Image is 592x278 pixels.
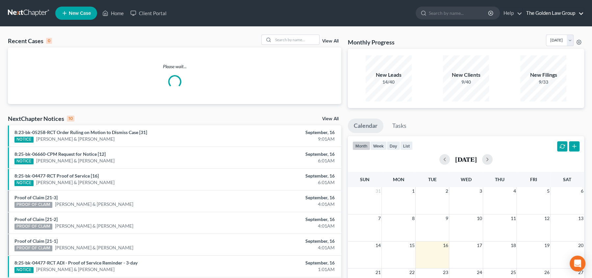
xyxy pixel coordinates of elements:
[544,241,550,249] span: 19
[563,177,571,182] span: Sat
[578,241,584,249] span: 20
[99,7,127,19] a: Home
[520,71,566,79] div: New Filings
[520,79,566,85] div: 9/33
[393,177,404,182] span: Mon
[127,7,170,19] a: Client Portal
[370,141,387,150] button: week
[445,214,449,222] span: 9
[500,7,522,19] a: Help
[232,179,335,186] div: 6:01AM
[14,180,34,186] div: NOTICE
[375,268,381,276] span: 21
[55,223,133,229] a: [PERSON_NAME] & [PERSON_NAME]
[445,187,449,195] span: 2
[36,179,115,186] a: [PERSON_NAME] & [PERSON_NAME]
[442,241,449,249] span: 16
[322,117,339,121] a: View All
[14,129,147,135] a: 8:23-bk-05258-RCT Order Ruling on Motion to Dismiss Case [31]
[322,39,339,43] a: View All
[69,11,91,16] span: New Case
[232,266,335,273] div: 1:01AM
[476,214,483,222] span: 10
[387,141,400,150] button: day
[14,158,34,164] div: NOTICE
[400,141,413,150] button: list
[544,268,550,276] span: 26
[479,187,483,195] span: 3
[530,177,537,182] span: Fri
[232,173,335,179] div: September, 16
[476,241,483,249] span: 17
[442,268,449,276] span: 23
[232,238,335,244] div: September, 16
[411,214,415,222] span: 8
[570,256,585,271] div: Open Intercom Messenger
[232,194,335,201] div: September, 16
[14,224,52,230] div: PROOF OF CLAIM
[386,119,412,133] a: Tasks
[232,216,335,223] div: September, 16
[409,241,415,249] span: 15
[14,202,52,208] div: PROOF OF CLAIM
[443,71,489,79] div: New Clients
[512,187,516,195] span: 4
[67,116,74,122] div: 10
[14,267,34,273] div: NOTICE
[232,157,335,164] div: 6:01AM
[580,187,584,195] span: 6
[443,79,489,85] div: 9/40
[510,214,516,222] span: 11
[409,268,415,276] span: 22
[377,214,381,222] span: 7
[36,157,115,164] a: [PERSON_NAME] & [PERSON_NAME]
[411,187,415,195] span: 1
[455,156,477,163] h2: [DATE]
[428,177,436,182] span: Tue
[578,268,584,276] span: 27
[232,129,335,136] div: September, 16
[14,238,58,244] a: Proof of Claim [21-1]
[232,136,335,142] div: 9:01AM
[14,195,58,200] a: Proof of Claim [21-3]
[510,241,516,249] span: 18
[375,241,381,249] span: 14
[14,151,106,157] a: 8:25-bk-06660-CPM Request for Notice [12]
[8,115,74,123] div: NextChapter Notices
[366,71,412,79] div: New Leads
[232,201,335,208] div: 4:01AM
[273,35,319,44] input: Search by name...
[232,244,335,251] div: 4:01AM
[55,201,133,208] a: [PERSON_NAME] & [PERSON_NAME]
[46,38,52,44] div: 0
[523,7,584,19] a: The Golden Law Group
[232,223,335,229] div: 4:01AM
[14,245,52,251] div: PROOF OF CLAIM
[8,37,52,45] div: Recent Cases
[546,187,550,195] span: 5
[360,177,370,182] span: Sun
[578,214,584,222] span: 13
[14,260,138,265] a: 8:25-bk-04477-RCT ADI - Proof of Service Reminder - 3-day
[476,268,483,276] span: 24
[366,79,412,85] div: 14/40
[495,177,504,182] span: Thu
[14,173,99,179] a: 8:25-bk-04477-RCT Proof of Service [16]
[352,141,370,150] button: month
[460,177,471,182] span: Wed
[348,119,383,133] a: Calendar
[232,151,335,157] div: September, 16
[232,260,335,266] div: September, 16
[375,187,381,195] span: 31
[14,137,34,143] div: NOTICE
[8,63,341,70] p: Please wait...
[544,214,550,222] span: 12
[14,216,58,222] a: Proof of Claim [21-2]
[36,266,115,273] a: [PERSON_NAME] & [PERSON_NAME]
[429,7,489,19] input: Search by name...
[36,136,115,142] a: [PERSON_NAME] & [PERSON_NAME]
[55,244,133,251] a: [PERSON_NAME] & [PERSON_NAME]
[510,268,516,276] span: 25
[348,38,395,46] h3: Monthly Progress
